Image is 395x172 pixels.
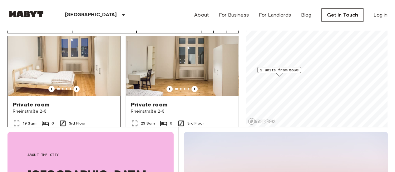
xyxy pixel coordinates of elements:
button: Previous image [166,86,173,92]
a: For Landlords [259,11,291,19]
a: Marketing picture of unit DE-01-090-03MPrevious imagePrevious imagePrivate roomRheinstraße 2-323 ... [126,21,239,154]
span: Rheinstraße 2-3 [131,108,233,115]
div: Map marker [257,67,301,76]
span: Rheinstraße 2-3 [13,108,115,115]
a: Marketing picture of unit DE-01-090-02MPrevious imagePrevious imagePrivate roomRheinstraße 2-319 ... [7,21,121,154]
a: Log in [373,11,388,19]
a: For Business [219,11,249,19]
a: Get in Touch [321,8,363,22]
span: 6 [52,120,54,126]
a: Mapbox logo [248,118,275,125]
p: [GEOGRAPHIC_DATA] [65,11,117,19]
img: Marketing picture of unit DE-01-090-03M [126,21,238,96]
img: Habyt [7,11,45,17]
a: Blog [301,11,312,19]
span: 23 Sqm [141,120,155,126]
span: 3rd Floor [69,120,86,126]
img: Marketing picture of unit DE-01-090-02M [8,21,120,96]
span: About the city [27,152,154,158]
span: Private room [131,101,167,108]
span: 3rd Floor [187,120,204,126]
button: Previous image [73,86,80,92]
a: About [194,11,209,19]
span: 2 units from €530 [260,67,298,73]
button: Previous image [48,86,55,92]
button: Previous image [191,86,198,92]
span: Private room [13,101,49,108]
span: 19 Sqm [23,120,37,126]
span: 6 [170,120,172,126]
